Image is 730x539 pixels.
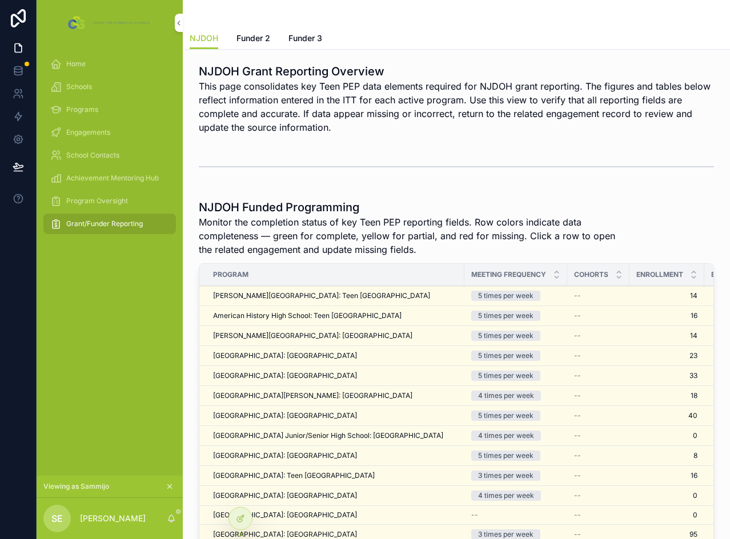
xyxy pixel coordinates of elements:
[190,28,218,50] a: NJDOH
[471,351,560,361] a: 5 times per week
[478,470,534,481] div: 3 times per week
[43,214,176,234] a: Grant/Funder Reporting
[636,491,697,500] a: 0
[574,431,581,440] span: --
[574,311,623,320] a: --
[636,391,697,400] a: 18
[213,311,458,320] a: American History High School: Teen [GEOGRAPHIC_DATA]
[574,530,623,539] a: --
[636,530,697,539] a: 95
[636,471,697,480] span: 16
[199,199,628,215] h1: NJDOH Funded Programming
[213,451,458,460] a: [GEOGRAPHIC_DATA]: [GEOGRAPHIC_DATA]
[213,530,458,539] a: [GEOGRAPHIC_DATA]: [GEOGRAPHIC_DATA]
[236,28,270,51] a: Funder 2
[636,351,697,360] a: 23
[66,151,119,160] span: School Contacts
[574,351,581,360] span: --
[478,450,534,461] div: 5 times per week
[213,510,357,520] span: [GEOGRAPHIC_DATA]: [GEOGRAPHIC_DATA]
[66,105,98,114] span: Programs
[478,490,534,501] div: 4 times per week
[478,371,534,381] div: 5 times per week
[574,411,581,420] span: --
[574,291,623,300] a: --
[478,291,534,301] div: 5 times per week
[66,128,110,137] span: Engagements
[471,291,560,301] a: 5 times per week
[574,510,623,520] a: --
[213,331,458,340] a: [PERSON_NAME][GEOGRAPHIC_DATA]: [GEOGRAPHIC_DATA]
[471,470,560,481] a: 3 times per week
[213,451,357,460] span: [GEOGRAPHIC_DATA]: [GEOGRAPHIC_DATA]
[471,331,560,341] a: 5 times per week
[43,54,176,74] a: Home
[574,391,581,400] span: --
[213,351,357,360] span: [GEOGRAPHIC_DATA]: [GEOGRAPHIC_DATA]
[213,530,357,539] span: [GEOGRAPHIC_DATA]: [GEOGRAPHIC_DATA]
[471,311,560,321] a: 5 times per week
[213,411,357,420] span: [GEOGRAPHIC_DATA]: [GEOGRAPHIC_DATA]
[636,270,683,279] span: Enrollment
[574,270,608,279] span: Cohorts
[213,270,248,279] span: Program
[43,168,176,188] a: Achievement Mentoring Hub
[574,451,623,460] a: --
[574,451,581,460] span: --
[66,219,143,228] span: Grant/Funder Reporting
[471,371,560,381] a: 5 times per week
[288,33,322,44] span: Funder 3
[574,471,623,480] a: --
[636,411,697,420] a: 40
[574,530,581,539] span: --
[636,510,697,520] span: 0
[213,471,458,480] a: [GEOGRAPHIC_DATA]: Teen [GEOGRAPHIC_DATA]
[213,311,402,320] span: American History High School: Teen [GEOGRAPHIC_DATA]
[471,510,478,520] span: --
[190,33,218,44] span: NJDOH
[199,215,628,256] span: Monitor the completion status of key Teen PEP reporting fields. Row colors indicate data complete...
[66,14,153,32] img: App logo
[471,270,546,279] span: Meeting Frequency
[574,471,581,480] span: --
[213,291,458,300] a: [PERSON_NAME][GEOGRAPHIC_DATA]: Teen [GEOGRAPHIC_DATA]
[66,196,128,206] span: Program Oversight
[574,411,623,420] a: --
[636,331,697,340] a: 14
[213,391,458,400] a: [GEOGRAPHIC_DATA][PERSON_NAME]: [GEOGRAPHIC_DATA]
[574,371,581,380] span: --
[636,451,697,460] a: 8
[213,351,458,360] a: [GEOGRAPHIC_DATA]: [GEOGRAPHIC_DATA]
[43,99,176,120] a: Programs
[636,371,697,380] a: 33
[213,331,412,340] span: [PERSON_NAME][GEOGRAPHIC_DATA]: [GEOGRAPHIC_DATA]
[213,431,443,440] span: [GEOGRAPHIC_DATA] Junior/Senior High School: [GEOGRAPHIC_DATA]
[574,331,581,340] span: --
[199,79,714,134] span: This page consolidates key Teen PEP data elements required for NJDOH grant reporting. The figures...
[66,59,86,69] span: Home
[213,411,458,420] a: [GEOGRAPHIC_DATA]: [GEOGRAPHIC_DATA]
[471,431,560,441] a: 4 times per week
[213,371,357,380] span: [GEOGRAPHIC_DATA]: [GEOGRAPHIC_DATA]
[80,513,146,524] p: [PERSON_NAME]
[574,331,623,340] a: --
[213,471,375,480] span: [GEOGRAPHIC_DATA]: Teen [GEOGRAPHIC_DATA]
[636,311,697,320] span: 16
[574,291,581,300] span: --
[471,391,560,401] a: 4 times per week
[288,28,322,51] a: Funder 3
[478,311,534,321] div: 5 times per week
[636,291,697,300] span: 14
[236,33,270,44] span: Funder 2
[37,46,183,249] div: scrollable content
[213,491,458,500] a: [GEOGRAPHIC_DATA]: [GEOGRAPHIC_DATA]
[43,145,176,166] a: School Contacts
[51,512,63,525] span: SE
[574,391,623,400] a: --
[636,431,697,440] a: 0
